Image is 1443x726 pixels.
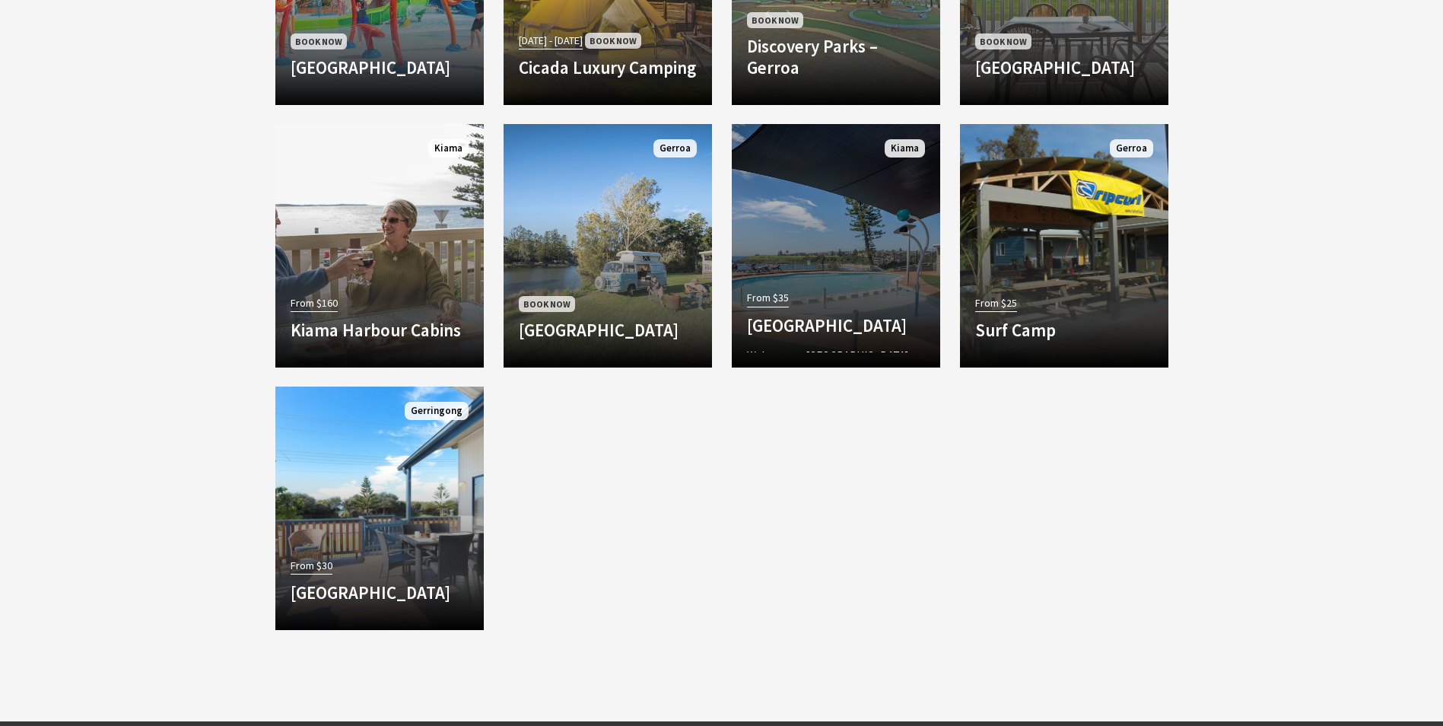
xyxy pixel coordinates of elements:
h4: Kiama Harbour Cabins [291,320,469,341]
a: From $30 [GEOGRAPHIC_DATA] Gerringong [275,387,484,630]
h4: Discovery Parks – Gerroa [747,36,925,78]
span: From $160 [291,295,338,312]
h4: [GEOGRAPHIC_DATA] [291,582,469,603]
span: Book Now [519,296,575,312]
span: Kiama [428,139,469,158]
h4: Surf Camp [975,320,1153,341]
span: Gerroa [653,139,697,158]
span: From $25 [975,295,1017,312]
a: From $160 Kiama Harbour Cabins Kiama [275,124,484,368]
p: Welcome to [GEOGRAPHIC_DATA] overlooking [GEOGRAPHIC_DATA] where the sparkling blue… [747,347,925,402]
a: From $35 [GEOGRAPHIC_DATA] Welcome to [GEOGRAPHIC_DATA] overlooking [GEOGRAPHIC_DATA] where the s... [732,124,940,368]
span: Book Now [291,33,347,49]
span: From $30 [291,557,332,575]
span: Book Now [975,33,1031,49]
span: Gerringong [405,402,469,421]
h4: [GEOGRAPHIC_DATA] [291,57,469,78]
span: Gerroa [1110,139,1153,158]
a: Another Image Used From $25 Surf Camp Gerroa [960,124,1168,368]
span: Book Now [747,12,803,28]
span: [DATE] - [DATE] [519,32,583,49]
h4: [GEOGRAPHIC_DATA] [975,57,1153,78]
span: Kiama [885,139,925,158]
h4: Cicada Luxury Camping [519,57,697,78]
span: Book Now [585,33,641,49]
span: From $35 [747,289,789,307]
h4: [GEOGRAPHIC_DATA] [747,315,925,336]
a: Book Now [GEOGRAPHIC_DATA] Gerroa [504,124,712,368]
h4: [GEOGRAPHIC_DATA] [519,320,697,341]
